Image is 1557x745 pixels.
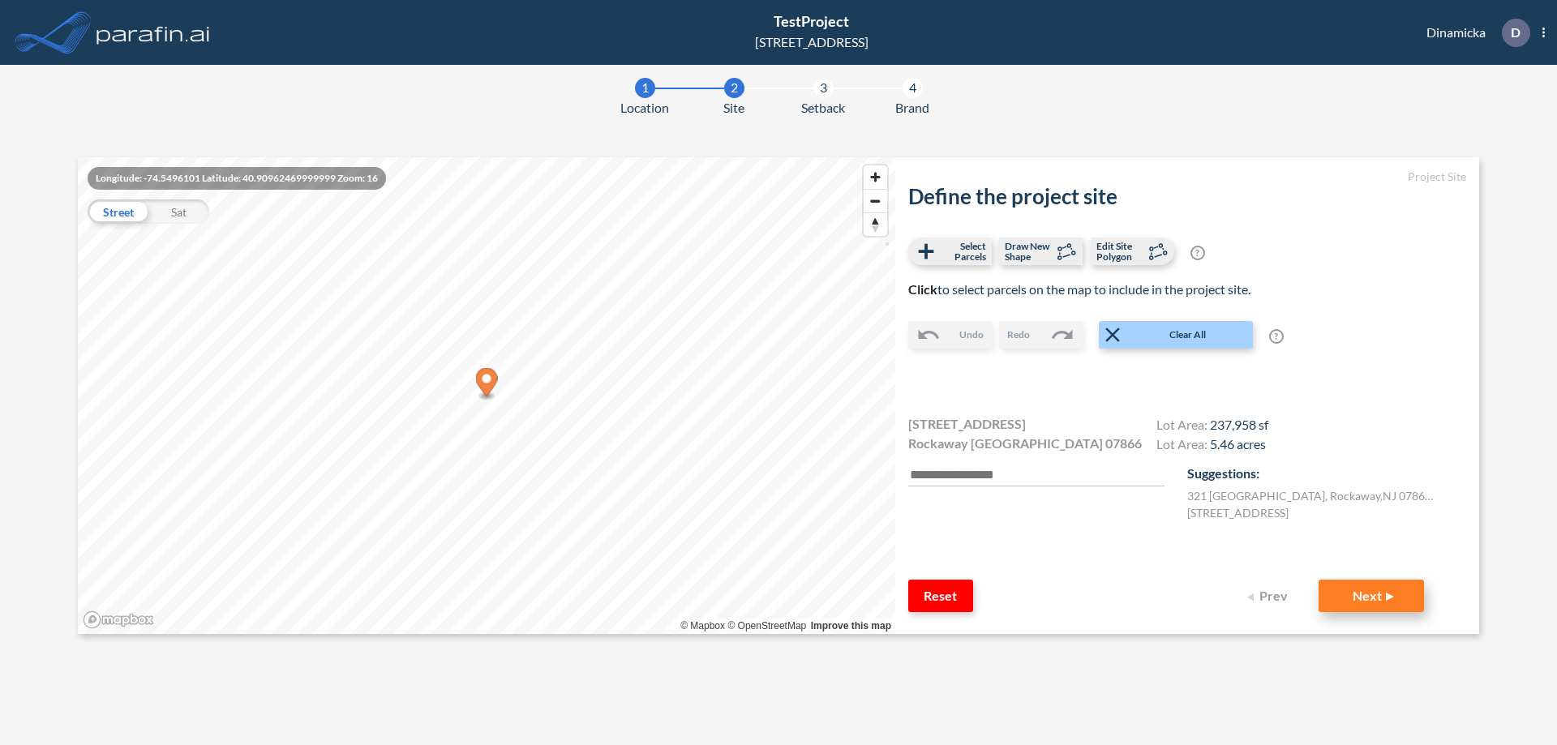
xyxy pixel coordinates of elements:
canvas: Map [78,157,895,634]
p: D [1511,25,1521,40]
div: Dinamicka [1402,19,1545,47]
div: Longitude: -74.5496101 Latitude: 40.90962469999999 Zoom: 16 [88,167,386,190]
span: TestProject [774,12,849,30]
button: Redo [999,321,1083,349]
span: Edit Site Polygon [1096,241,1144,262]
button: Undo [908,321,992,349]
span: Site [723,98,744,118]
p: Suggestions: [1187,464,1466,483]
div: Sat [148,199,209,224]
span: Undo [959,328,984,342]
div: 2 [724,78,744,98]
span: ? [1269,329,1284,344]
button: Zoom out [864,189,887,212]
b: Click [908,281,937,297]
img: logo [93,16,213,49]
button: Next [1319,580,1424,612]
h5: Project Site [908,170,1466,184]
a: Mapbox [680,620,725,632]
span: Setback [801,98,845,118]
h4: Lot Area: [1156,436,1268,456]
div: 1 [635,78,655,98]
span: Zoom out [864,190,887,212]
span: to select parcels on the map to include in the project site. [908,281,1250,297]
div: 3 [813,78,834,98]
span: [STREET_ADDRESS] [908,414,1026,434]
button: Reset [908,580,973,612]
a: Improve this map [811,620,891,632]
h2: Define the project site [908,184,1466,209]
span: Brand [895,98,929,118]
span: 237,958 sf [1210,417,1268,432]
span: Clear All [1125,328,1251,342]
div: 4 [903,78,923,98]
span: Select Parcels [938,241,986,262]
button: Clear All [1099,321,1253,349]
button: Zoom in [864,165,887,189]
a: Mapbox homepage [83,610,154,629]
button: Reset bearing to north [864,212,887,236]
div: Street [88,199,148,224]
h4: Lot Area: [1156,417,1268,436]
label: 321 [GEOGRAPHIC_DATA] , Rockaway , NJ 07866 , US [1187,487,1439,504]
span: 5.46 acres [1210,436,1266,452]
button: Prev [1237,580,1302,612]
span: Redo [1007,328,1030,342]
div: Map marker [476,368,498,401]
a: OpenStreetMap [727,620,806,632]
div: [STREET_ADDRESS] [755,32,869,52]
span: Rockaway [GEOGRAPHIC_DATA] 07866 [908,434,1142,453]
span: Draw New Shape [1005,241,1053,262]
span: ? [1190,246,1205,260]
label: [STREET_ADDRESS] [1187,504,1289,521]
span: Location [620,98,669,118]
